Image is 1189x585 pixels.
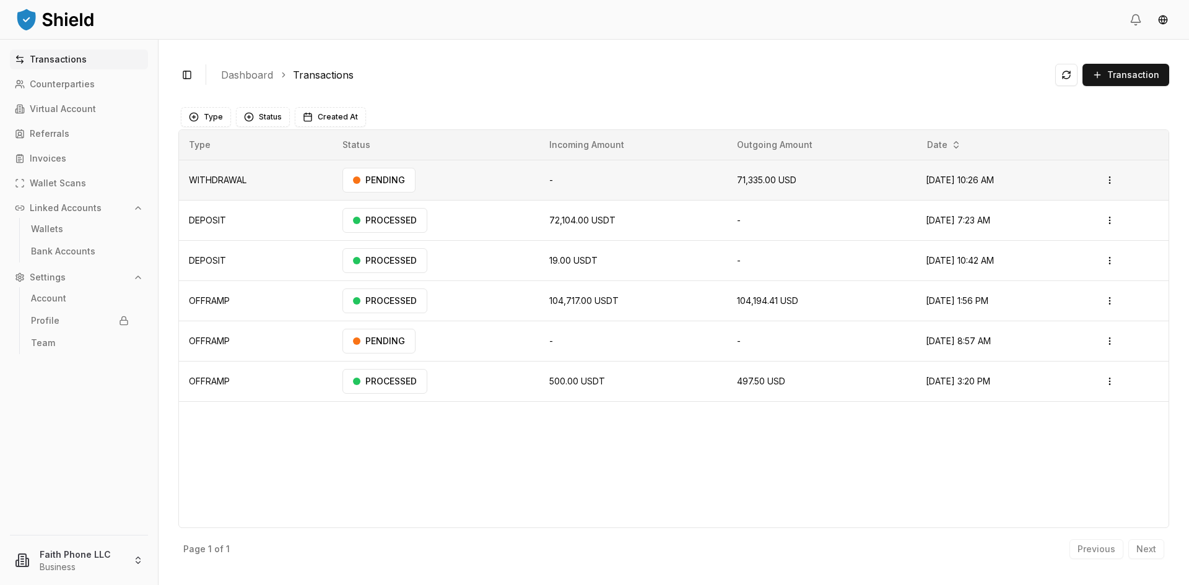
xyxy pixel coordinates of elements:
span: - [737,215,741,225]
p: Settings [30,273,66,282]
div: PROCESSED [342,248,427,273]
td: DEPOSIT [179,240,333,280]
button: Linked Accounts [10,198,148,218]
p: Invoices [30,154,66,163]
p: Linked Accounts [30,204,102,212]
span: Transaction [1107,69,1159,81]
button: Faith Phone LLCBusiness [5,540,153,580]
span: - [549,336,553,346]
span: 497.50 USD [737,376,785,386]
p: of [214,545,224,553]
span: 72,104.00 USDT [549,215,616,225]
a: Team [26,333,134,353]
p: Wallets [31,225,63,233]
p: Counterparties [30,80,95,89]
p: Business [40,561,123,573]
a: Counterparties [10,74,148,94]
div: PENDING [342,168,416,193]
span: 71,335.00 USD [737,175,796,185]
td: DEPOSIT [179,200,333,240]
a: Dashboard [221,67,273,82]
button: Settings [10,267,148,287]
a: Account [26,288,134,308]
nav: breadcrumb [221,67,1045,82]
p: Referrals [30,129,69,138]
button: Type [181,107,231,127]
button: Transaction [1082,64,1169,86]
div: PENDING [342,329,416,353]
span: [DATE] 10:26 AM [926,175,994,185]
p: 1 [208,545,212,553]
td: OFFRAMP [179,361,333,401]
span: - [549,175,553,185]
td: OFFRAMP [179,280,333,321]
p: Page [183,545,206,553]
th: Incoming Amount [539,130,727,160]
span: 19.00 USDT [549,255,598,266]
p: Faith Phone LLC [40,548,123,561]
a: Referrals [10,124,148,144]
span: [DATE] 7:23 AM [926,215,990,225]
a: Profile [26,311,134,331]
span: Created At [318,112,358,122]
button: Date [922,135,966,155]
div: PROCESSED [342,288,427,313]
p: Bank Accounts [31,247,95,256]
a: Invoices [10,149,148,168]
button: Created At [295,107,366,127]
span: - [737,255,741,266]
th: Type [179,130,333,160]
span: - [737,336,741,346]
span: [DATE] 1:56 PM [926,295,988,306]
span: [DATE] 3:20 PM [926,376,990,386]
span: 500.00 USDT [549,376,605,386]
a: Wallets [26,219,134,239]
a: Bank Accounts [26,241,134,261]
td: OFFRAMP [179,321,333,361]
p: Account [31,294,66,303]
a: Virtual Account [10,99,148,119]
p: Wallet Scans [30,179,86,188]
a: Transactions [293,67,354,82]
a: Wallet Scans [10,173,148,193]
p: 1 [226,545,230,553]
a: Transactions [10,50,148,69]
th: Outgoing Amount [727,130,916,160]
p: Virtual Account [30,105,96,113]
span: 104,194.41 USD [737,295,798,306]
div: PROCESSED [342,369,427,394]
p: Team [31,339,55,347]
span: 104,717.00 USDT [549,295,619,306]
th: Status [333,130,540,160]
td: WITHDRAWAL [179,160,333,200]
div: PROCESSED [342,208,427,233]
span: [DATE] 10:42 AM [926,255,994,266]
span: [DATE] 8:57 AM [926,336,991,346]
p: Profile [31,316,59,325]
p: Transactions [30,55,87,64]
img: ShieldPay Logo [15,7,95,32]
button: Status [236,107,290,127]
